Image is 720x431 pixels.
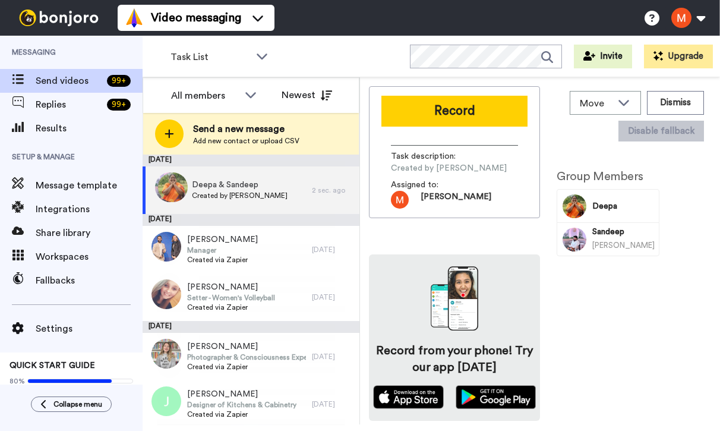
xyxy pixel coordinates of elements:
img: playstore [456,385,536,409]
img: 4038eb9b-0367-4a77-b39a-1eaf0e4bafe2.jpg [151,279,181,309]
span: [PERSON_NAME] [187,388,296,400]
button: Record [381,96,528,127]
span: Share library [36,226,143,240]
span: Designer of Kitchens & Cabinetry [187,400,296,410]
span: Manager [187,246,258,255]
div: [DATE] [312,352,353,361]
button: Newest [273,83,341,107]
div: [DATE] [143,214,359,226]
img: Image of Deepa [563,194,586,218]
span: Task description : [391,150,474,162]
span: Created by [PERSON_NAME] [192,191,288,200]
span: Send a new message [193,122,299,136]
img: 70bc9eeb-6073-45ef-a463-09499e7f54ac.jpg [151,232,181,262]
span: Move [580,96,612,111]
span: Photographer & Consciousness Expert [187,353,306,362]
span: Task List [170,50,250,64]
div: [DATE] [312,399,353,409]
div: 99 + [107,75,131,87]
span: Created via Zapier [187,410,296,419]
h4: Record from your phone! Try our app [DATE] [373,342,535,376]
span: [PERSON_NAME] [421,191,491,209]
div: [DATE] [143,321,359,333]
span: Workspaces [36,250,143,264]
span: Sandeep [592,226,655,238]
span: [PERSON_NAME] [187,281,275,293]
span: Created via Zapier [187,362,306,372]
span: Deepa & Sandeep [192,179,288,191]
span: Add new contact or upload CSV [193,136,299,146]
button: Invite [574,45,632,68]
span: Settings [36,322,143,336]
span: [PERSON_NAME] [592,241,655,249]
span: QUICK START GUIDE [10,361,95,370]
div: [DATE] [312,292,353,302]
div: 99 + [107,99,131,111]
span: Send videos [36,74,102,88]
div: 2 sec. ago [312,185,353,195]
img: 3d5c3363-3c1b-4993-b100-04f86cb77202.jpg [158,172,188,202]
img: bj-logo-header-white.svg [14,10,103,26]
div: [DATE] [312,245,353,254]
span: Created via Zapier [187,255,258,265]
h2: Group Members [557,170,659,183]
img: 6f1d2880-d93f-46a5-a1f9-9009c5c046c9.jpg [155,172,185,202]
button: Collapse menu [31,397,112,412]
span: Integrations [36,202,143,216]
span: Message template [36,178,143,193]
span: Assigned to: [391,179,474,191]
img: vm-color.svg [125,8,144,27]
span: Created by [PERSON_NAME] [391,162,507,174]
span: [PERSON_NAME] [187,234,258,246]
span: [PERSON_NAME] [187,341,306,353]
button: Upgrade [644,45,713,68]
span: Setter - Women's Volleyball [187,293,275,303]
span: Collapse menu [53,399,102,409]
span: 80% [10,376,25,386]
img: j.png [151,386,181,416]
span: Fallbacks [36,273,143,288]
span: Created via Zapier [187,303,275,312]
button: Disable fallback [618,121,704,141]
img: Image of Sandeep [563,228,586,251]
span: Video messaging [151,10,241,26]
span: Replies [36,97,102,112]
img: f2f8950d-1afe-4cb3-a717-3309eccf8dea.jpg [151,339,181,369]
img: AATXAJxUPUw0KwjrwtrVz4NcyDuXPINjp6wmrl0D2Zgt=s96-c [391,191,409,209]
img: download [431,266,478,331]
div: [DATE] [143,155,359,166]
div: All members [171,89,239,103]
button: Dismiss [647,91,704,115]
span: Deepa [592,200,655,212]
span: Results [36,121,143,136]
img: appstore [373,385,444,409]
